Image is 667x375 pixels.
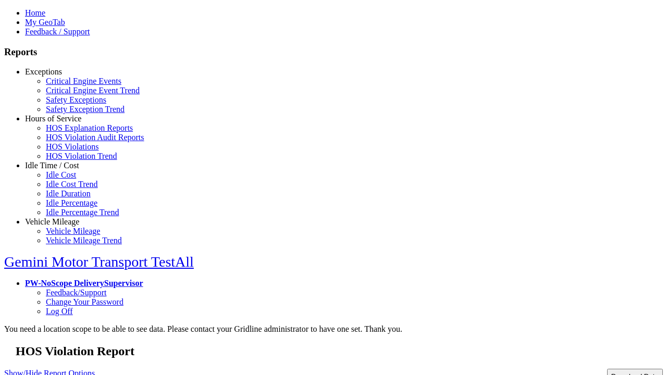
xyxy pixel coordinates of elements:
a: Safety Exception Trend [46,105,125,114]
a: Critical Engine Events [46,77,121,85]
a: Vehicle Mileage [25,217,79,226]
a: Critical Engine Event Trend [46,86,140,95]
a: Idle Duration [46,189,91,198]
a: Feedback/Support [46,288,106,297]
a: Home [25,8,45,17]
a: Log Off [46,307,73,316]
a: Idle Percentage [46,198,97,207]
a: Idle Percentage Trend [46,208,119,217]
a: Safety Exceptions [46,95,106,104]
a: Gemini Motor Transport TestAll [4,254,194,270]
a: Vehicle Mileage [46,227,100,235]
div: You need a location scope to be able to see data. Please contact your Gridline administrator to h... [4,324,663,334]
h3: Reports [4,46,663,58]
a: HOS Violation Audit Reports [46,133,144,142]
a: Exceptions [25,67,62,76]
a: Idle Time / Cost [25,161,79,170]
a: Hours of Service [25,114,81,123]
a: HOS Explanation Reports [46,123,133,132]
a: Idle Cost [46,170,76,179]
a: PW-NoScope DeliverySupervisor [25,279,143,287]
a: Change Your Password [46,297,123,306]
a: Feedback / Support [25,27,90,36]
h2: HOS Violation Report [16,344,663,358]
a: Idle Cost Trend [46,180,98,189]
a: My GeoTab [25,18,65,27]
a: HOS Violations [46,142,98,151]
a: Vehicle Mileage Trend [46,236,122,245]
a: HOS Violation Trend [46,152,117,160]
